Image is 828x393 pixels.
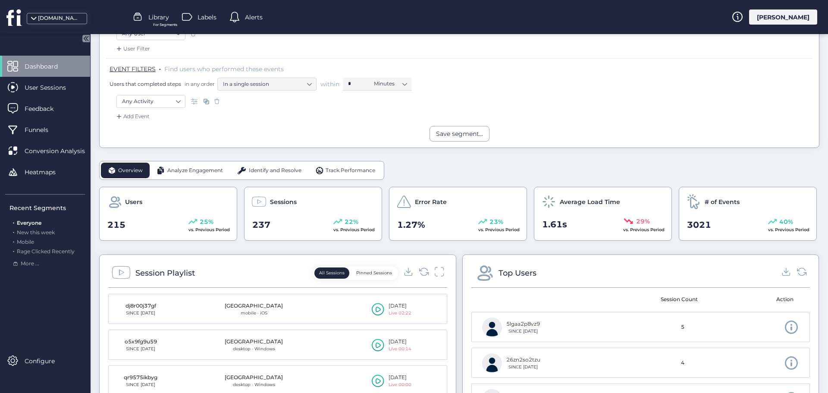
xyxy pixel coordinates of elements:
[721,288,804,312] mat-header-cell: Action
[148,13,169,22] span: Library
[135,267,195,279] div: Session Playlist
[326,167,375,175] span: Track Performance
[17,248,75,255] span: Rage Clicked Recently
[637,288,721,312] mat-header-cell: Session Count
[506,364,540,371] div: SINCE [DATE]
[13,218,14,226] span: .
[25,104,66,113] span: Feedback
[389,302,411,310] div: [DATE]
[779,217,793,226] span: 40%
[489,217,503,226] span: 23%
[768,227,809,233] span: vs. Previous Period
[188,227,230,233] span: vs. Previous Period
[115,44,150,53] div: User Filter
[506,328,540,335] div: SINCE [DATE]
[21,260,39,268] span: More ...
[681,359,684,367] span: 4
[345,217,358,226] span: 22%
[397,218,425,232] span: 1.27%
[125,197,142,207] span: Users
[225,302,283,310] div: [GEOGRAPHIC_DATA]
[119,338,162,346] div: o5x9fg9u59
[119,346,162,352] div: SINCE [DATE]
[389,374,411,382] div: [DATE]
[499,267,536,279] div: Top Users
[681,323,684,331] span: 5
[252,218,270,232] span: 237
[25,62,71,71] span: Dashboard
[17,239,34,245] span: Mobile
[13,246,14,255] span: .
[38,14,81,22] div: [DOMAIN_NAME]
[225,346,283,352] div: desktop · Windows
[13,227,14,236] span: .
[687,218,711,232] span: 3021
[223,78,311,91] nz-select-item: In a single session
[636,217,650,226] span: 29%
[110,80,181,88] span: Users that completed steps
[560,197,620,207] span: Average Load Time
[389,346,411,352] div: Live 00:14
[25,167,69,177] span: Heatmaps
[506,320,540,328] div: 5lgaa2p8vz9
[25,125,61,135] span: Funnels
[314,267,349,279] button: All Sessions
[17,229,55,236] span: New this week
[25,356,68,366] span: Configure
[225,310,283,317] div: mobile · iOS
[542,218,567,231] span: 1.61s
[374,77,407,90] nz-select-item: Minutes
[115,112,150,121] div: Add Event
[225,338,283,346] div: [GEOGRAPHIC_DATA]
[17,220,41,226] span: Everyone
[389,310,411,317] div: Live 02:22
[245,13,263,22] span: Alerts
[153,22,177,28] span: For Segments
[351,267,397,279] button: Pinned Sessions
[705,197,740,207] span: # of Events
[200,217,213,226] span: 25%
[623,227,665,233] span: vs. Previous Period
[249,167,301,175] span: Identify and Resolve
[389,338,411,346] div: [DATE]
[13,237,14,245] span: .
[167,167,223,175] span: Analyze Engagement
[118,167,143,175] span: Overview
[320,80,339,88] span: within
[198,13,216,22] span: Labels
[225,381,283,388] div: desktop · Windows
[749,9,817,25] div: [PERSON_NAME]
[107,218,125,232] span: 215
[183,80,215,88] span: in any order
[225,374,283,382] div: [GEOGRAPHIC_DATA]
[119,310,162,317] div: SINCE [DATE]
[122,95,180,108] nz-select-item: Any Activity
[270,197,297,207] span: Sessions
[478,227,520,233] span: vs. Previous Period
[164,65,284,73] span: Find users who performed these events
[436,129,483,138] div: Save segment...
[333,227,375,233] span: vs. Previous Period
[119,381,162,388] div: SINCE [DATE]
[25,146,98,156] span: Conversion Analysis
[159,63,161,72] span: .
[415,197,447,207] span: Error Rate
[25,83,79,92] span: User Sessions
[9,203,85,213] div: Recent Segments
[119,374,162,382] div: qr9575ikbyg
[119,302,162,310] div: dj8r00j37gf
[506,356,540,364] div: 26zn2so2tzu
[389,381,411,388] div: Live 00:00
[110,65,156,73] span: EVENT FILTERS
